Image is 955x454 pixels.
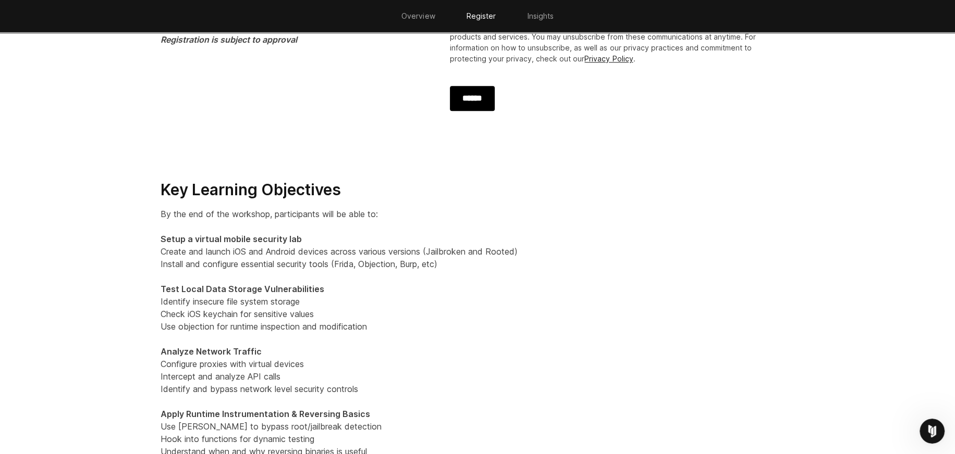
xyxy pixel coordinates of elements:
iframe: Intercom live chat [920,419,945,444]
p: [DOMAIN_NAME] needs the contact information you provide to us to contact you about our products a... [450,20,778,64]
strong: Test Local Data Storage Vulnerabilities [161,284,324,294]
h3: Key Learning Objectives [161,180,794,200]
a: Privacy Policy [584,54,633,63]
strong: Apply Runtime Instrumentation & Reversing Basics [161,409,370,419]
em: Registration is subject to approval [161,34,297,45]
strong: Analyze Network Traffic [161,346,262,357]
strong: Setup a virtual mobile security lab [161,234,302,244]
